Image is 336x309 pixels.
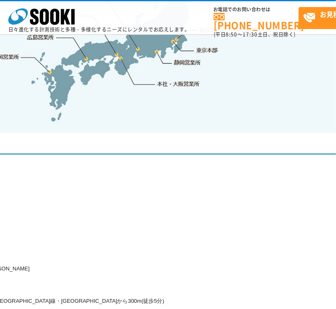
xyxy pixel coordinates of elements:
[226,31,238,38] span: 8:50
[214,31,296,38] span: (平日 ～ 土日、祝日除く)
[197,46,218,55] a: 東京本部
[174,58,201,67] a: 静岡営業所
[243,31,258,38] span: 17:30
[8,27,190,32] p: 日々進化する計測技術と多種・多様化するニーズにレンタルでお応えします。
[214,13,299,30] a: [PHONE_NUMBER]
[156,80,200,88] a: 本社・大阪営業所
[214,7,299,12] span: お電話でのお問い合わせは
